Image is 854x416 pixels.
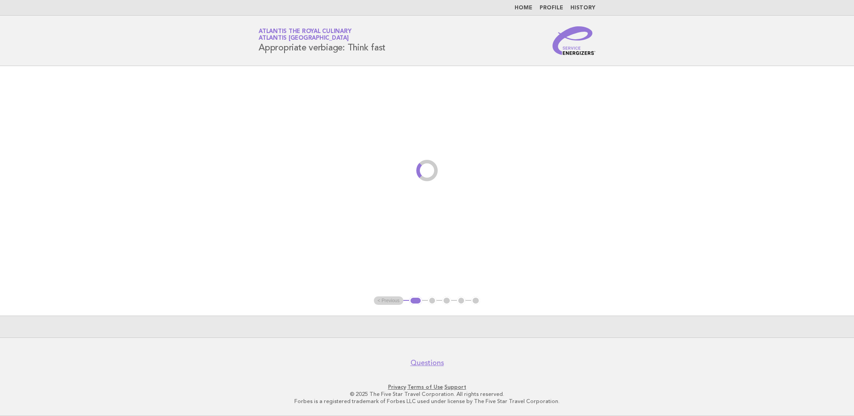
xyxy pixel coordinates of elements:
img: Service Energizers [553,26,595,55]
h1: Appropriate verbiage: Think fast [259,29,385,52]
a: Questions [410,358,444,367]
p: Forbes is a registered trademark of Forbes LLC used under license by The Five Star Travel Corpora... [154,398,700,405]
a: Home [515,5,532,11]
span: Atlantis [GEOGRAPHIC_DATA] [259,36,349,42]
p: © 2025 The Five Star Travel Corporation. All rights reserved. [154,391,700,398]
a: History [570,5,595,11]
a: Terms of Use [407,384,443,390]
a: Atlantis the Royal CulinaryAtlantis [GEOGRAPHIC_DATA] [259,29,351,41]
a: Support [444,384,466,390]
a: Privacy [388,384,406,390]
p: · · [154,383,700,391]
a: Profile [540,5,563,11]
